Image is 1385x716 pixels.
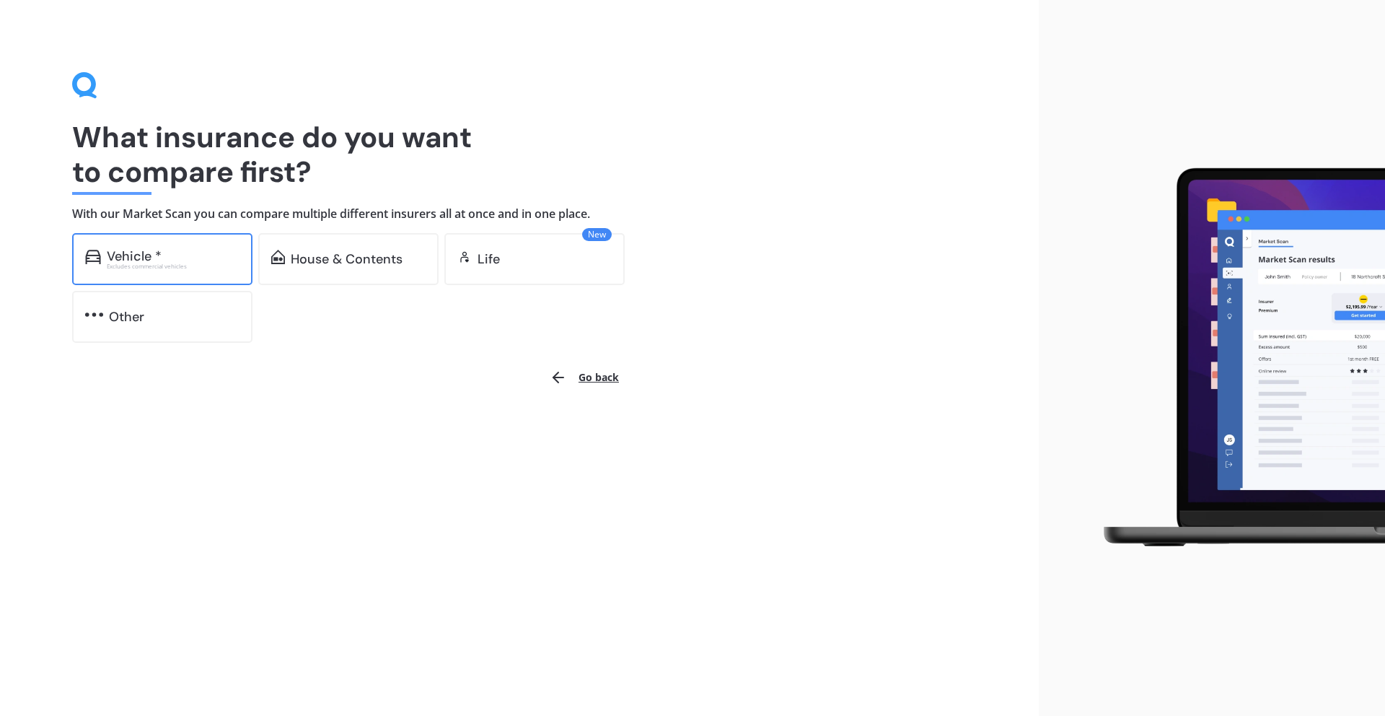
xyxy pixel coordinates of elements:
div: Life [478,252,500,266]
img: other.81dba5aafe580aa69f38.svg [85,307,103,322]
h4: With our Market Scan you can compare multiple different insurers all at once and in one place. [72,206,967,222]
div: Other [109,310,144,324]
span: New [582,228,612,241]
button: Go back [541,360,628,395]
img: life.f720d6a2d7cdcd3ad642.svg [457,250,472,264]
div: Vehicle * [107,249,162,263]
img: laptop.webp [1083,160,1385,556]
h1: What insurance do you want to compare first? [72,120,967,189]
div: Excludes commercial vehicles [107,263,239,269]
img: car.f15378c7a67c060ca3f3.svg [85,250,101,264]
div: House & Contents [291,252,403,266]
img: home-and-contents.b802091223b8502ef2dd.svg [271,250,285,264]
